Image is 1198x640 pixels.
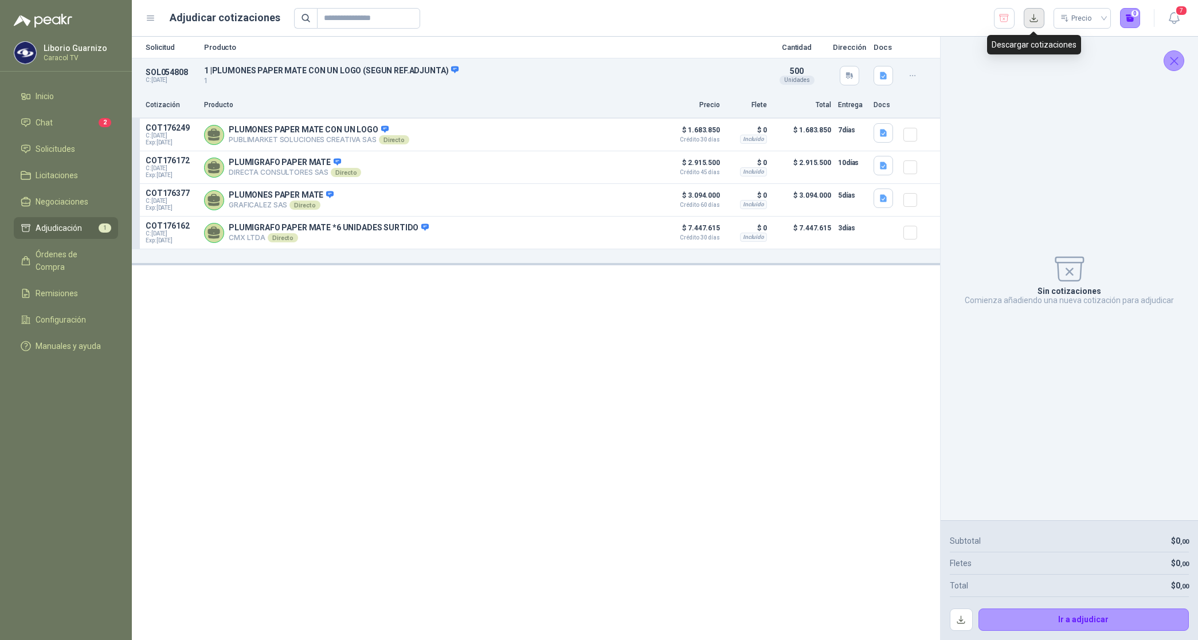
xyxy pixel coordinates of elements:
span: Exp: [DATE] [146,237,197,244]
p: $ 0 [727,123,767,137]
p: Docs [874,100,896,111]
p: Dirección [832,44,867,51]
span: 0 [1176,581,1189,590]
div: Directo [331,168,361,177]
div: Unidades [780,76,815,85]
div: Directo [379,135,409,144]
p: Total [950,579,968,592]
span: 500 [790,66,804,76]
p: Cotización [146,100,197,111]
h1: Adjudicar cotizaciones [170,10,280,26]
p: COT176162 [146,221,197,230]
span: Inicio [36,90,54,103]
a: Órdenes de Compra [14,244,118,278]
div: Directo [268,233,298,242]
span: Remisiones [36,287,78,300]
p: Liborio Guarnizo [44,44,115,52]
span: 1 [99,223,111,233]
span: C: [DATE] [146,230,197,237]
p: COT176249 [146,123,197,132]
span: Crédito 60 días [663,202,720,208]
p: $ 3.094.000 [774,189,831,211]
a: Chat2 [14,112,118,134]
span: C: [DATE] [146,165,197,172]
button: Cerrar [1164,50,1184,71]
span: Licitaciones [36,169,78,182]
p: Producto [204,44,761,51]
p: Solicitud [146,44,197,51]
a: Inicio [14,85,118,107]
p: Entrega [838,100,867,111]
span: 7 [1175,5,1188,16]
button: Ir a adjudicar [978,608,1189,631]
span: ,00 [1180,560,1189,568]
p: PLUMIGRAFO PAPER MATE *6 UNIDADES SURTIDO [229,223,429,233]
p: $ 0 [727,156,767,170]
p: Total [774,100,831,111]
p: PLUMONES PAPER MATE [229,190,334,201]
p: $ [1171,535,1189,547]
p: $ 0 [727,221,767,235]
span: Exp: [DATE] [146,172,197,179]
span: Adjudicación [36,222,82,234]
p: $ 1.683.850 [774,123,831,146]
p: Producto [204,100,656,111]
a: Negociaciones [14,191,118,213]
span: 0 [1176,536,1189,545]
span: ,00 [1180,583,1189,590]
span: Crédito 30 días [663,137,720,143]
p: COT176377 [146,189,197,198]
span: 2 [99,118,111,127]
span: Configuración [36,313,86,326]
p: Caracol TV [44,54,115,61]
p: DIRECTA CONSULTORES SAS [229,168,361,177]
button: 7 [1164,8,1184,29]
button: 0 [1120,8,1141,29]
span: Crédito 45 días [663,170,720,175]
a: Adjudicación1 [14,217,118,239]
p: Precio [663,100,720,111]
p: GRAFICALEZ SAS [229,201,334,210]
a: Licitaciones [14,164,118,186]
img: Company Logo [14,42,36,64]
p: COT176172 [146,156,197,165]
p: $ 3.094.000 [663,189,720,208]
div: Incluido [740,167,767,176]
p: $ 7.447.615 [663,221,720,241]
span: Crédito 30 días [663,235,720,241]
span: Solicitudes [36,143,75,155]
p: PUBLIMARKET SOLUCIONES CREATIVA SAS [229,135,409,144]
p: $ [1171,557,1189,570]
p: 7 días [838,123,867,137]
p: SOL054808 [146,68,197,77]
p: Flete [727,100,767,111]
p: C: [DATE] [146,77,197,84]
p: Fletes [950,557,972,570]
span: 0 [1176,559,1189,568]
span: Negociaciones [36,195,88,208]
span: Exp: [DATE] [146,205,197,211]
p: Sin cotizaciones [1038,286,1101,296]
span: ,00 [1180,538,1189,545]
div: Descargar cotizaciones [987,35,1081,54]
a: Configuración [14,309,118,331]
span: Chat [36,116,53,129]
p: PLUMIGRAFO PAPER MATE [229,158,361,168]
span: Órdenes de Compra [36,248,107,273]
p: PLUMONES PAPER MATE CON UN LOGO [229,125,409,135]
span: Manuales y ayuda [36,340,101,352]
p: Cantidad [768,44,825,51]
a: Solicitudes [14,138,118,160]
p: 5 días [838,189,867,202]
a: Remisiones [14,282,118,304]
p: $ 0 [727,189,767,202]
a: Manuales y ayuda [14,335,118,357]
div: Incluido [740,200,767,209]
div: Incluido [740,135,767,144]
p: $ [1171,579,1189,592]
div: Directo [289,201,320,210]
p: Comienza añadiendo una nueva cotización para adjudicar [965,296,1174,305]
div: Incluido [740,233,767,242]
p: $ 7.447.615 [774,221,831,244]
div: Precio [1060,10,1094,27]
